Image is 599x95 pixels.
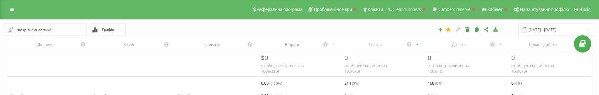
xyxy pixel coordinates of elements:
div: Сеанси [344,42,406,47]
div: Цільові дзвінки [511,42,574,47]
i: Редагувати звіт [455,27,461,31]
span: от общего количества 100% ( 0 ) [511,63,554,74]
span: ( 0 %) [352,81,359,86]
i: Завантажити звіт [493,27,498,31]
span: от общего количества 100% ( 0 ) [344,63,387,74]
span: 6 [511,79,522,87]
span: 0 [344,53,348,62]
i: Копіювати звіт [474,27,480,31]
div: Канал [94,42,164,47]
span: 0 [511,53,515,62]
span: 214 [344,79,359,87]
span: 0,00 [261,79,282,87]
div: Дзвінки [428,42,490,47]
span: Вихід [580,7,591,12]
span: Клієнти [368,7,383,12]
span: от общего количества 100% ( 0 ) [428,63,470,74]
div: Наскрізна аналітика [16,26,51,33]
span: ( 0,00 %) [269,81,282,86]
i: Створити звіт [438,28,443,31]
span: Кабінет [487,7,503,12]
span: Налаштування профілю [520,7,569,12]
span: $ 0 [261,53,268,62]
span: 168 [428,79,442,87]
span: ( 0 %) [514,81,522,86]
i: Поділитися налаштуваннями звіту [484,27,489,31]
span: 0 [428,53,431,62]
i: Видалити звіт [465,27,470,31]
span: Numbers reserve [437,7,470,12]
span: Реферальна програма [257,7,303,12]
span: от общего количества 100% ( $ 0 ) [261,63,304,74]
button: Графік [90,24,126,36]
span: Clear numbers [393,7,421,12]
span: Проблемні номери [314,7,352,12]
div: Витрати [261,42,323,47]
div: Кампанія [178,42,247,47]
i: Цей звіт буде завантажено першим при відкритті Аналітики. Ви можете призначити будь-який інший ва... [446,27,451,31]
div: Джерело [11,42,80,47]
span: ( 0 %) [435,81,442,86]
span: Графік [102,28,114,32]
